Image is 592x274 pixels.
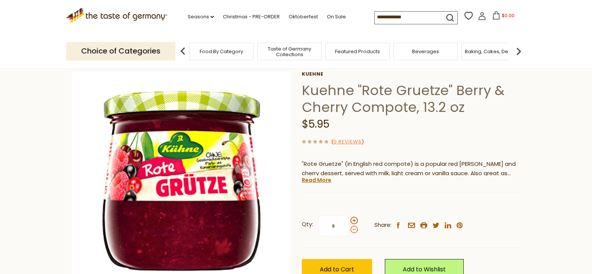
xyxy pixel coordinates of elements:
[334,138,362,146] a: 0 Reviews
[374,220,392,230] span: Share:
[502,12,515,19] span: $0.00
[302,159,521,178] p: "Rote Gruetze" (in English red compote) is a popular red [PERSON_NAME] and cherry dessert, served...
[302,176,331,184] a: Read More
[488,11,519,22] button: $0.00
[335,49,380,54] a: Featured Products
[223,13,280,21] a: Christmas - PRE-ORDER
[302,220,313,229] strong: Qty:
[465,49,523,54] a: Baking, Cakes, Desserts
[260,46,319,57] a: Taste of Germany Collections
[302,82,521,116] h1: Kuehne "Rote Gruetze" Berry & Cherry Compote, 13.2 oz
[66,42,175,60] p: Choice of Categories
[175,44,190,59] img: previous arrow
[327,13,346,21] a: On Sale
[302,71,521,77] a: Kuehne
[331,138,364,145] span: ( )
[412,49,439,54] a: Beverages
[188,13,214,21] a: Seasons
[200,49,243,54] a: Food By Category
[302,117,329,131] span: $5.95
[320,265,354,274] span: Add to Cart
[289,13,318,21] a: Oktoberfest
[318,216,349,236] input: Qty:
[511,44,526,59] img: next arrow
